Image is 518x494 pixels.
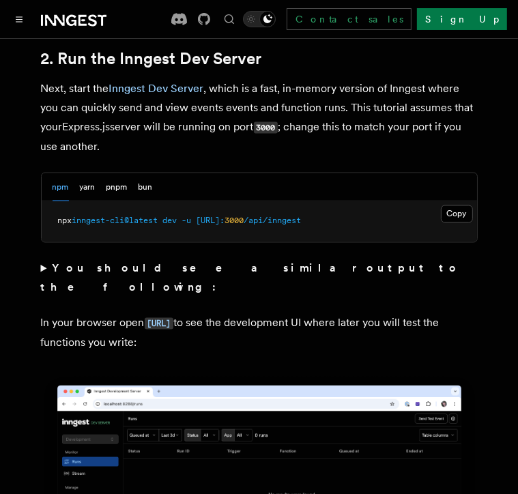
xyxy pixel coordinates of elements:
[225,216,244,226] span: 3000
[80,173,96,201] button: yarn
[244,216,302,226] span: /api/inngest
[417,8,507,30] a: Sign Up
[287,8,412,30] a: Contact sales
[109,82,204,95] a: Inngest Dev Server
[139,173,153,201] button: bun
[41,79,478,156] p: Next, start the , which is a fast, in-memory version of Inngest where you can quickly send and vi...
[58,216,72,226] span: npx
[11,11,27,27] button: Toggle navigation
[41,49,262,68] a: 2. Run the Inngest Dev Server
[197,216,225,226] span: [URL]:
[41,262,461,294] strong: You should see a similar output to the following:
[243,11,276,27] button: Toggle dark mode
[106,173,128,201] button: pnpm
[145,317,173,330] a: [URL]
[72,216,158,226] span: inngest-cli@latest
[182,216,192,226] span: -u
[254,122,278,134] code: 3000
[441,205,473,223] button: Copy
[53,173,69,201] button: npm
[163,216,177,226] span: dev
[41,259,478,297] summary: You should see a similar output to the following:
[145,318,173,330] code: [URL]
[221,11,238,27] button: Find something...
[41,314,478,353] p: In your browser open to see the development UI where later you will test the functions you write:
